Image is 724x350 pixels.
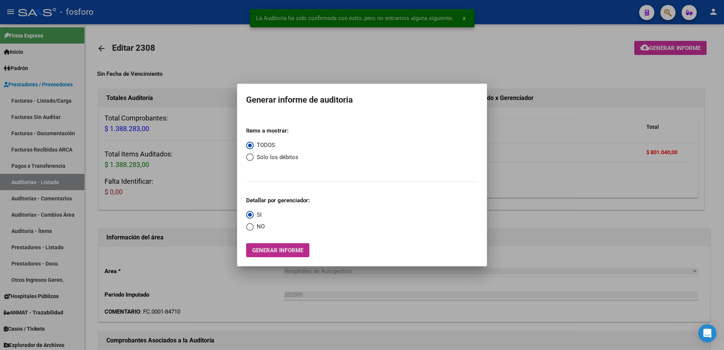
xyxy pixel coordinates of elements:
[252,247,303,254] span: Generar informe
[254,153,298,162] span: Sólo los débitos
[698,324,716,342] div: Open Intercom Messenger
[246,243,309,257] button: Generar informe
[254,211,262,219] span: SI
[246,121,298,173] mat-radio-group: Select an option
[254,141,275,150] span: TODOS
[246,93,478,107] h1: Generar informe de auditoria
[246,197,310,204] strong: Detallar por gerenciador:
[246,127,289,134] strong: Items a mostrar:
[254,222,265,231] span: NO
[246,191,310,231] mat-radio-group: Select an option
